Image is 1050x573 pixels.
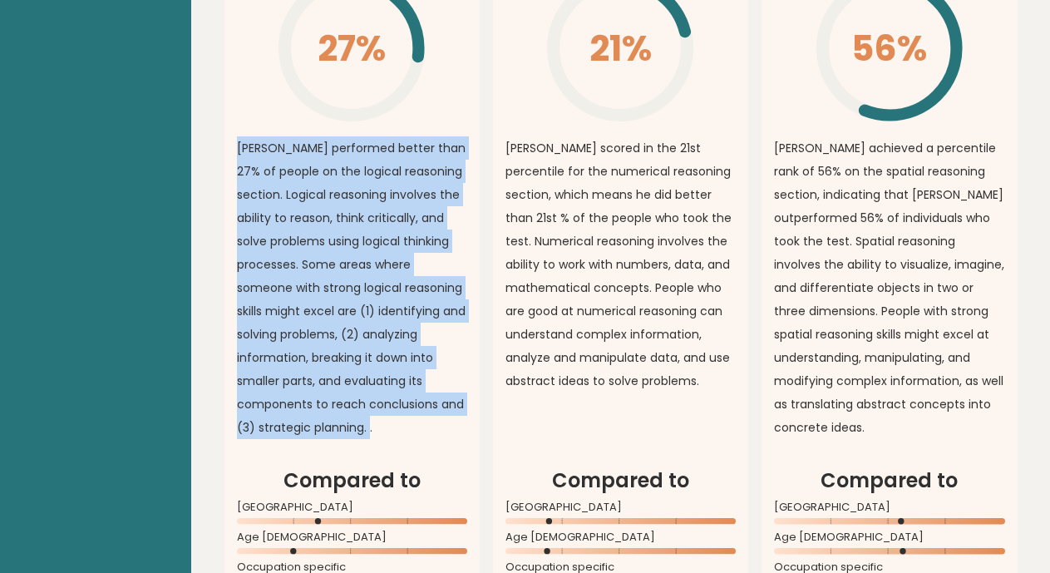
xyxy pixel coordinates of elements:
h2: Compared to [774,466,1004,496]
span: Occupation specific [237,564,467,571]
span: Occupation specific [774,564,1004,571]
span: [GEOGRAPHIC_DATA] [505,504,736,511]
p: [PERSON_NAME] performed better than 27% of people on the logical reasoning section. Logical reaso... [237,136,467,439]
span: [GEOGRAPHIC_DATA] [237,504,467,511]
p: [PERSON_NAME] scored in the 21st percentile for the numerical reasoning section, which means he d... [505,136,736,393]
span: [GEOGRAPHIC_DATA] [774,504,1004,511]
span: Age [DEMOGRAPHIC_DATA] [774,534,1004,541]
span: Age [DEMOGRAPHIC_DATA] [505,534,736,541]
h2: Compared to [237,466,467,496]
span: Age [DEMOGRAPHIC_DATA] [237,534,467,541]
p: [PERSON_NAME] achieved a percentile rank of 56% on the spatial reasoning section, indicating that... [774,136,1004,439]
span: Occupation specific [505,564,736,571]
h2: Compared to [505,466,736,496]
